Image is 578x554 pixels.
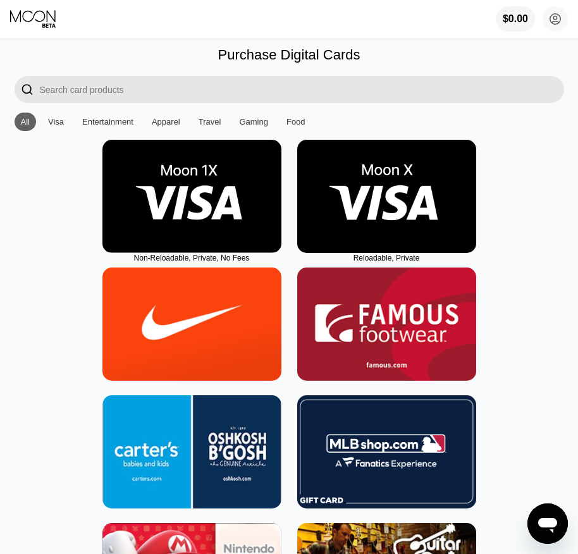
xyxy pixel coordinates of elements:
div: Reloadable, Private [297,254,476,262]
div: Travel [199,117,221,126]
div: $0.00 [496,6,535,32]
div: Apparel [152,117,180,126]
div: Gaming [239,117,268,126]
div: Food [280,113,312,131]
div: Non-Reloadable, Private, No Fees [102,254,281,262]
div: Gaming [233,113,274,131]
div: Entertainment [76,113,140,131]
div: Visa [42,113,70,131]
div:  [21,82,34,97]
iframe: Button to launch messaging window [527,503,568,544]
div: Visa [48,117,64,126]
div: All [15,113,36,131]
div: Entertainment [82,117,133,126]
div: $0.00 [503,13,528,25]
div: Purchase Digital Cards [218,47,360,63]
div: Food [286,117,305,126]
div:  [15,76,40,103]
div: Apparel [145,113,187,131]
div: Travel [192,113,228,131]
div: All [21,117,30,126]
input: Search card products [40,76,564,103]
